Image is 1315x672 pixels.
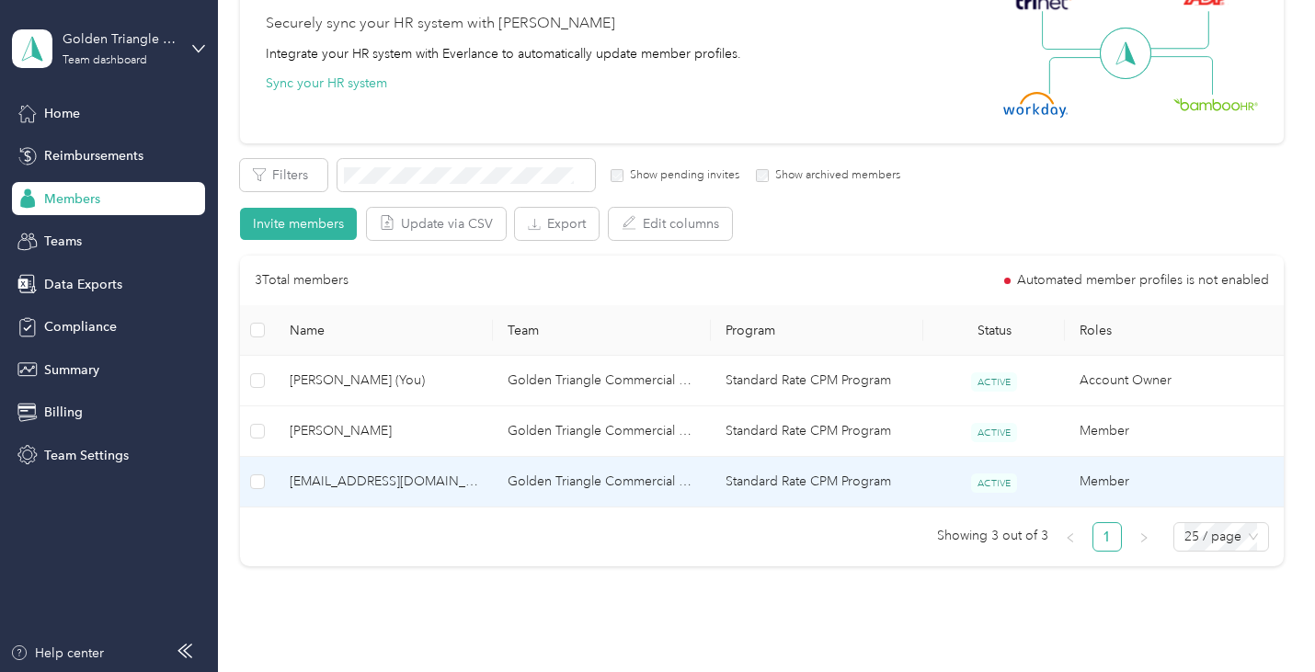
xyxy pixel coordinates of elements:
img: Line Right Up [1145,11,1209,50]
button: Filters [240,159,327,191]
div: Securely sync your HR system with [PERSON_NAME] [266,13,615,35]
button: Edit columns [609,208,732,240]
td: Marcia Judkins [275,406,493,457]
iframe: Everlance-gr Chat Button Frame [1212,569,1315,672]
td: Standard Rate CPM Program [711,356,923,406]
th: Team [493,305,711,356]
td: Member [1065,406,1283,457]
th: Name [275,305,493,356]
img: BambooHR [1173,97,1258,110]
td: Golden Triangle Commercial Cleaning, LLC [493,406,711,457]
span: Team Settings [44,446,129,465]
span: Data Exports [44,275,122,294]
td: Golden Triangle Commercial Cleaning, LLC [493,457,711,507]
td: Standard Rate CPM Program [711,457,923,507]
img: Workday [1003,92,1068,118]
button: left [1056,522,1085,552]
button: Help center [10,644,104,663]
li: Previous Page [1056,522,1085,552]
label: Show pending invites [623,167,739,184]
li: 1 [1092,522,1122,552]
span: ACTIVE [971,473,1017,493]
img: Line Left Up [1042,11,1106,51]
span: Teams [44,232,82,251]
span: Reimbursements [44,146,143,165]
span: ACTIVE [971,423,1017,442]
button: right [1129,522,1159,552]
span: Automated member profiles is not enabled [1017,274,1269,287]
div: Integrate your HR system with Everlance to automatically update member profiles. [266,44,741,63]
span: [PERSON_NAME] (You) [290,370,478,391]
th: Status [923,305,1065,356]
span: left [1065,532,1076,543]
span: [EMAIL_ADDRESS][DOMAIN_NAME] [290,472,478,492]
th: Program [711,305,923,356]
td: kaylagtcc@gmail.com [275,457,493,507]
span: Summary [44,360,99,380]
div: Team dashboard [63,55,147,66]
span: Name [290,323,478,338]
span: Billing [44,403,83,422]
button: Invite members [240,208,357,240]
button: Export [515,208,599,240]
span: Members [44,189,100,209]
label: Show archived members [769,167,900,184]
img: Line Left Down [1048,56,1113,94]
button: Update via CSV [367,208,506,240]
td: Golden Triangle Commercial Cleaning, LLC [493,356,711,406]
span: [PERSON_NAME] [290,421,478,441]
span: Showing 3 out of 3 [937,522,1048,550]
td: Member [1065,457,1283,507]
td: Standard Rate CPM Program [711,406,923,457]
span: Home [44,104,80,123]
a: 1 [1093,523,1121,551]
button: Sync your HR system [266,74,387,93]
span: 25 / page [1184,523,1258,551]
td: Meagan Evans (You) [275,356,493,406]
div: Page Size [1173,522,1269,552]
div: Golden Triangle Commercial Cleaning, LLC [63,29,177,49]
th: Roles [1065,305,1283,356]
img: Line Right Down [1149,56,1213,96]
p: 3 Total members [255,270,349,290]
span: right [1138,532,1149,543]
span: Compliance [44,317,117,336]
li: Next Page [1129,522,1159,552]
span: ACTIVE [971,372,1017,392]
td: Account Owner [1065,356,1283,406]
